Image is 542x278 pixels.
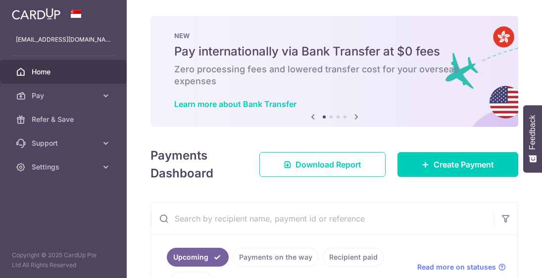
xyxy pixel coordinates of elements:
a: Upcoming [167,248,229,267]
span: Home [32,67,97,77]
span: Create Payment [434,159,494,170]
button: Feedback - Show survey [523,105,542,172]
h5: Pay internationally via Bank Transfer at $0 fees [174,44,494,59]
input: Search by recipient name, payment id or reference [151,203,494,234]
span: Read more on statuses [417,262,496,272]
span: Download Report [296,159,361,170]
h4: Payments Dashboard [150,147,242,182]
a: Create Payment [397,152,518,177]
a: Download Report [259,152,386,177]
h6: Zero processing fees and lowered transfer cost for your overseas expenses [174,63,494,87]
p: [EMAIL_ADDRESS][DOMAIN_NAME] [16,35,111,45]
a: Payments on the way [233,248,319,267]
span: Feedback [528,115,537,150]
p: NEW [174,32,494,40]
span: Refer & Save [32,114,97,124]
span: Support [32,138,97,148]
a: Learn more about Bank Transfer [174,99,296,109]
a: Recipient paid [323,248,384,267]
img: CardUp [12,8,60,20]
a: Read more on statuses [417,262,506,272]
span: Pay [32,91,97,101]
img: Bank transfer banner [150,16,518,127]
span: Settings [32,162,97,172]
